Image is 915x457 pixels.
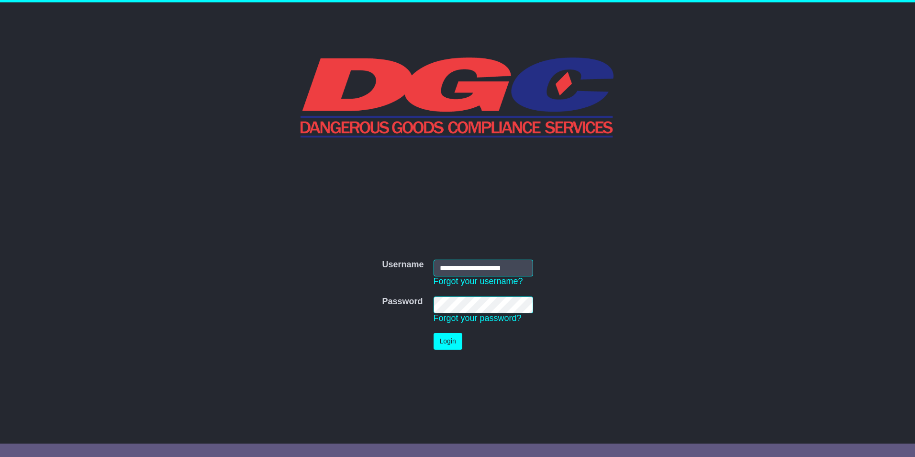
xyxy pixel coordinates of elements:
[301,56,615,137] img: DGC QLD
[434,313,522,323] a: Forgot your password?
[382,297,423,307] label: Password
[434,276,523,286] a: Forgot your username?
[382,260,424,270] label: Username
[434,333,462,350] button: Login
